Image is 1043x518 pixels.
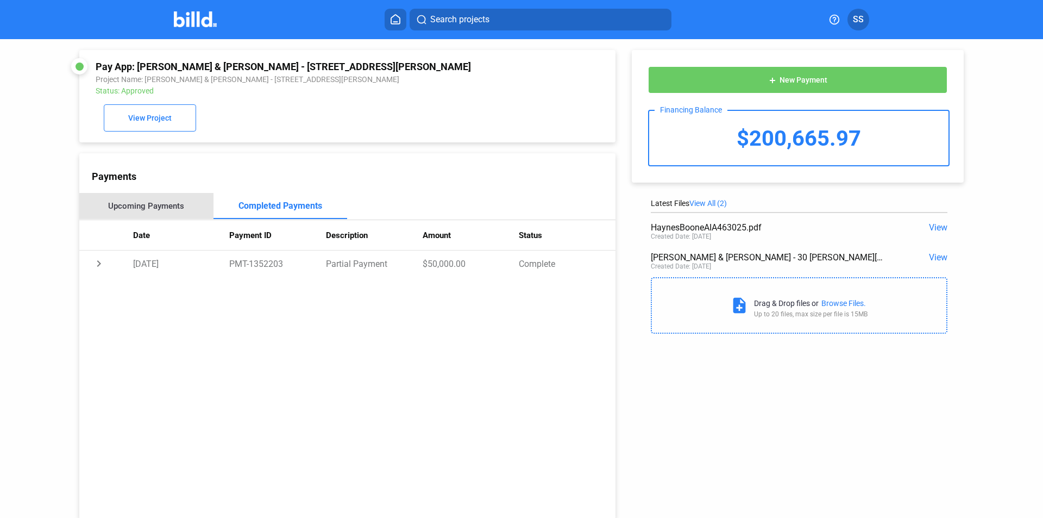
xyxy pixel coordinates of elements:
[780,76,827,85] span: New Payment
[821,299,866,308] div: Browse Files.
[519,251,615,277] td: Complete
[96,61,498,72] div: Pay App: [PERSON_NAME] & [PERSON_NAME] - [STREET_ADDRESS][PERSON_NAME]
[92,171,615,182] div: Payments
[730,296,749,315] mat-icon: note_add
[651,252,888,263] div: [PERSON_NAME] & [PERSON_NAME] - 30 [PERSON_NAME][GEOGRAPHIC_DATA] - Disclosure and Purchase State...
[768,76,777,85] mat-icon: add
[133,220,230,251] th: Date
[648,66,947,93] button: New Payment
[649,111,948,165] div: $200,665.97
[423,220,519,251] th: Amount
[108,201,184,211] div: Upcoming Payments
[853,13,864,26] span: SS
[929,252,947,263] span: View
[430,13,489,26] span: Search projects
[326,251,423,277] td: Partial Payment
[229,251,326,277] td: PMT-1352203
[96,86,498,95] div: Status: Approved
[651,233,711,240] div: Created Date: [DATE]
[655,105,727,114] div: Financing Balance
[519,220,615,251] th: Status
[133,251,230,277] td: [DATE]
[229,220,326,251] th: Payment ID
[651,263,711,270] div: Created Date: [DATE]
[651,199,947,208] div: Latest Files
[410,9,671,30] button: Search projects
[326,220,423,251] th: Description
[754,299,819,308] div: Drag & Drop files or
[96,75,498,84] div: Project Name: [PERSON_NAME] & [PERSON_NAME] - [STREET_ADDRESS][PERSON_NAME]
[929,222,947,233] span: View
[651,222,888,233] div: HaynesBooneAIA463025.pdf
[104,104,196,132] button: View Project
[128,114,172,123] span: View Project
[689,199,727,208] span: View All (2)
[174,11,217,27] img: Billd Company Logo
[238,201,322,211] div: Completed Payments
[423,251,519,277] td: $50,000.00
[847,9,869,30] button: SS
[754,310,868,318] div: Up to 20 files, max size per file is 15MB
